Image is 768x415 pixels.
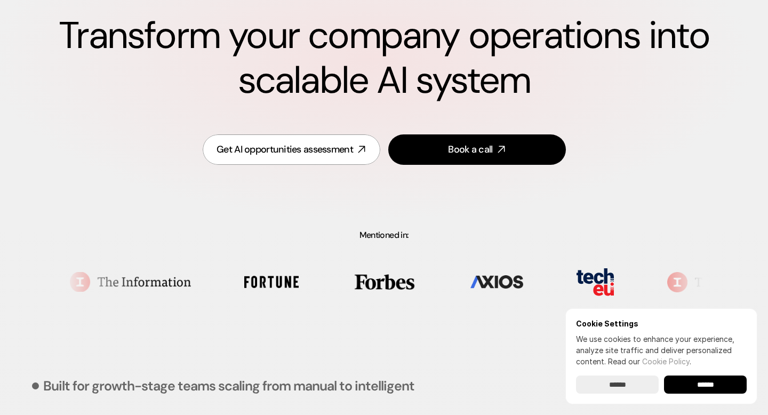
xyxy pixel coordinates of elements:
p: We use cookies to enhance your experience, analyze site traffic and deliver personalized content. [576,333,747,367]
a: Book a call [388,134,566,165]
h6: Cookie Settings [576,319,747,328]
p: Mentioned in: [25,231,743,240]
div: Book a call [448,143,492,156]
p: Built for growth-stage teams scaling from manual to intelligent [43,379,414,393]
h1: Transform your company operations into scalable AI system [43,13,725,103]
div: Get AI opportunities assessment [217,143,353,156]
a: Get AI opportunities assessment [203,134,380,165]
span: Read our . [608,357,691,366]
a: Cookie Policy [642,357,690,366]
